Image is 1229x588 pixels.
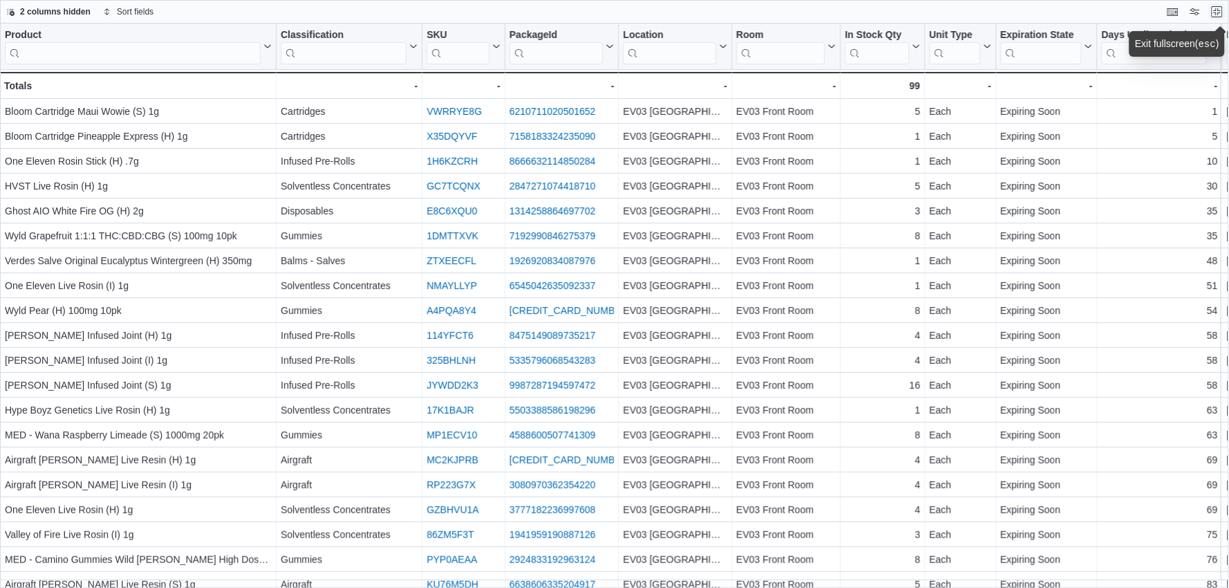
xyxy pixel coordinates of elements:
a: 6210711020501652 [510,106,596,117]
div: Bloom Cartridge Pineapple Express (H) 1g [5,128,272,145]
div: EV03 [GEOGRAPHIC_DATA] [623,452,727,468]
div: Room [737,29,825,64]
div: EV03 [GEOGRAPHIC_DATA] [623,203,727,219]
div: Expiring Soon [1001,477,1093,493]
div: Totals [4,77,272,94]
div: EV03 Front Room [737,327,836,344]
div: 58 [1102,377,1218,394]
div: Gummies [281,228,418,244]
div: Expiring Soon [1001,352,1093,369]
div: EV03 Front Room [737,252,836,269]
button: Product [5,29,272,64]
div: EV03 [GEOGRAPHIC_DATA] [623,128,727,145]
div: [PERSON_NAME] Infused Joint (S) 1g [5,377,272,394]
div: EV03 Front Room [737,228,836,244]
a: 86ZM5F3T [427,529,474,540]
div: MED - Wana Raspberry Limeade (S) 1000mg 20pk [5,427,272,443]
div: Exit fullscreen ( ) [1135,37,1219,51]
div: 1 [845,402,921,419]
div: One Eleven Live Rosin (H) 1g [5,502,272,518]
a: 7192990846275379 [510,230,596,241]
div: EV03 Front Room [737,402,836,419]
div: - [623,77,727,94]
div: [PERSON_NAME] Infused Joint (H) 1g [5,327,272,344]
div: EV03 Front Room [737,277,836,294]
div: Each [930,526,992,543]
div: - [281,77,418,94]
div: 4 [845,502,921,518]
div: - [1102,77,1218,94]
div: Location [623,29,716,64]
span: Sort fields [117,6,154,17]
div: Each [930,203,992,219]
div: EV03 Front Room [737,452,836,468]
div: EV03 [GEOGRAPHIC_DATA] [623,377,727,394]
div: Each [930,178,992,194]
div: Days Until Expiration [1102,29,1207,42]
div: 3 [845,526,921,543]
button: Sort fields [98,3,159,20]
div: Each [930,128,992,145]
div: Expiring Soon [1001,302,1093,319]
div: One Eleven Live Rosin (I) 1g [5,277,272,294]
div: Classification [281,29,407,64]
a: [CREDIT_CARD_NUMBER] [510,454,631,466]
div: 35 [1102,203,1218,219]
div: Ghost AIO White Fire OG (H) 2g [5,203,272,219]
div: Unit Type [930,29,981,64]
a: 114YFCT6 [427,330,474,341]
div: EV03 [GEOGRAPHIC_DATA] [623,477,727,493]
div: Infused Pre-Rolls [281,153,418,169]
button: Expiration State [1001,29,1093,64]
div: Expiring Soon [1001,153,1093,169]
div: EV03 Front Room [737,302,836,319]
div: EV03 Front Room [737,477,836,493]
div: 1 [845,277,921,294]
div: Each [930,502,992,518]
kbd: esc [1199,39,1216,50]
div: EV03 [GEOGRAPHIC_DATA] [623,178,727,194]
div: Expiring Soon [1001,228,1093,244]
span: 2 columns hidden [20,6,91,17]
div: Each [930,228,992,244]
a: 9987287194597472 [510,380,596,391]
div: EV03 [GEOGRAPHIC_DATA] [623,277,727,294]
div: EV03 Front Room [737,551,836,568]
div: Each [930,252,992,269]
div: In Stock Qty [845,29,909,64]
div: Solventless Concentrates [281,178,418,194]
div: EV03 Front Room [737,526,836,543]
div: Product [5,29,261,64]
div: SKU [427,29,490,42]
a: 3080970362354220 [510,479,596,490]
div: Room [737,29,825,42]
div: Expiring Soon [1001,402,1093,419]
div: Expiring Soon [1001,203,1093,219]
div: Airgraft [281,452,418,468]
button: In Stock Qty [845,29,921,64]
div: Airgraft [PERSON_NAME] Live Resin (H) 1g [5,452,272,468]
a: 5335796068543283 [510,355,596,366]
a: 1DMTTXVK [427,230,479,241]
button: Classification [281,29,418,64]
div: Infused Pre-Rolls [281,352,418,369]
div: EV03 Front Room [737,178,836,194]
div: Valley of Fire Live Rosin (I) 1g [5,526,272,543]
a: 8666632114850284 [510,156,596,167]
div: Product [5,29,261,42]
div: 54 [1102,302,1218,319]
div: Expiring Soon [1001,551,1093,568]
div: Expiring Soon [1001,178,1093,194]
div: Each [930,352,992,369]
a: 5503388586198296 [510,405,596,416]
div: EV03 Front Room [737,502,836,518]
div: Each [930,103,992,120]
div: [PERSON_NAME] Infused Joint (I) 1g [5,352,272,369]
div: Gummies [281,302,418,319]
div: Expiring Soon [1001,526,1093,543]
div: In Stock Qty [845,29,909,42]
div: Wyld Grapefruit 1:1:1 THC:CBD:CBG (S) 100mg 10pk [5,228,272,244]
div: Package URL [510,29,604,64]
div: SKU URL [427,29,490,64]
div: Expiration State [1001,29,1082,42]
